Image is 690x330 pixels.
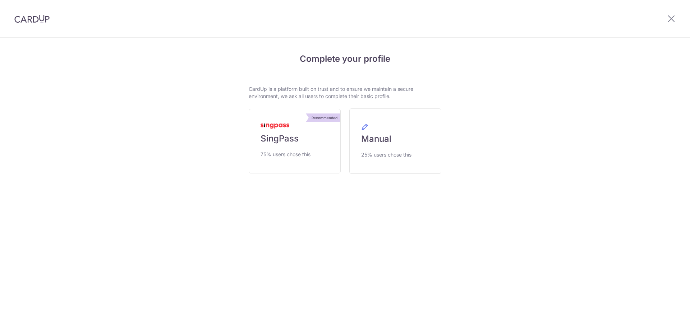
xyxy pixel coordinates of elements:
p: CardUp is a platform built on trust and to ensure we maintain a secure environment, we ask all us... [249,85,441,100]
span: SingPass [261,133,299,144]
iframe: Opens a widget where you can find more information [644,308,683,326]
img: CardUp [14,14,50,23]
span: 75% users chose this [261,150,310,159]
h4: Complete your profile [249,52,441,65]
a: Manual 25% users chose this [349,108,441,174]
span: 25% users chose this [361,150,411,159]
span: Manual [361,133,391,145]
div: Recommended [309,113,340,122]
a: Recommended SingPass 75% users chose this [249,109,341,173]
img: MyInfoLogo [261,124,289,129]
